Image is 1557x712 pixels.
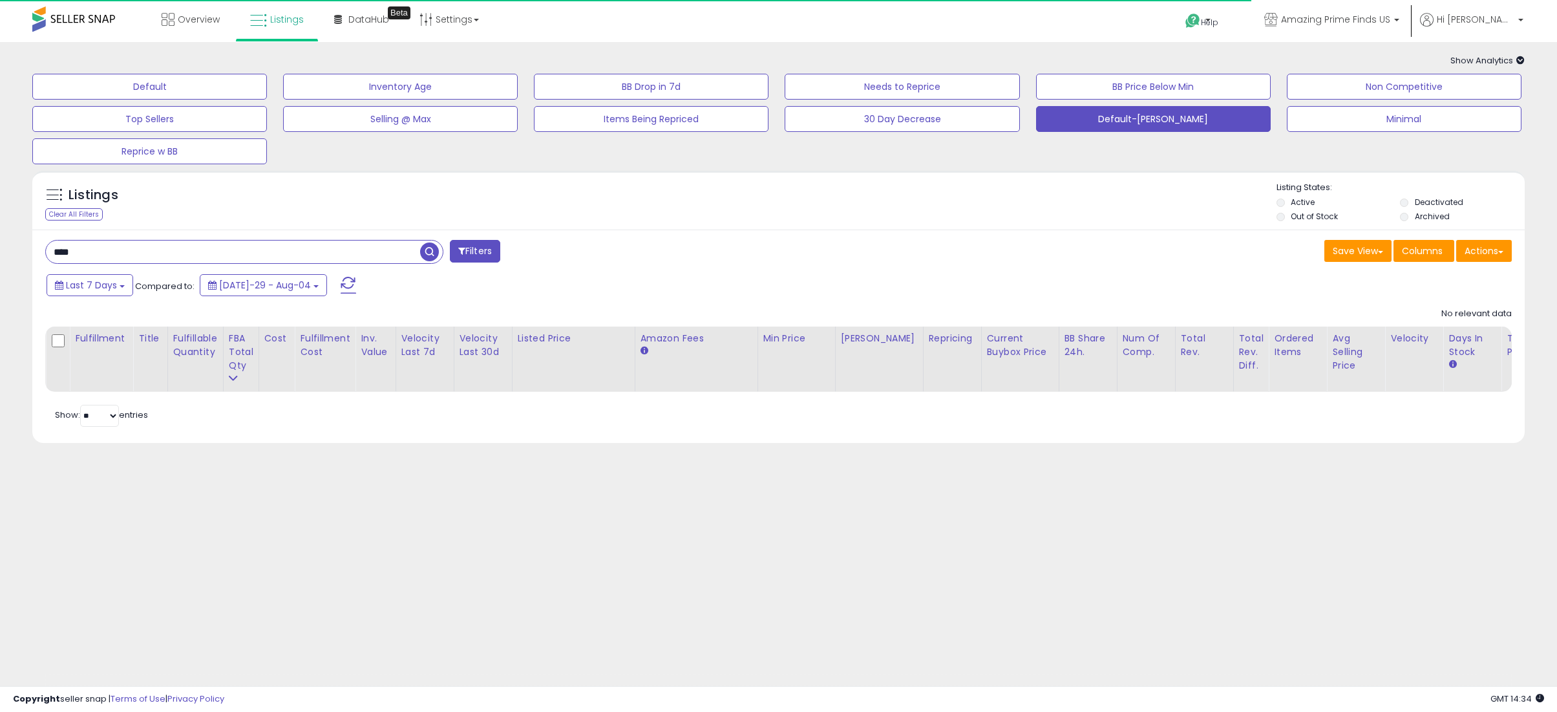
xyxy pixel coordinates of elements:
span: Hi [PERSON_NAME] [1437,13,1514,26]
div: FBA Total Qty [229,332,253,372]
div: Tooltip anchor [388,6,410,19]
label: Archived [1415,211,1450,222]
div: Repricing [929,332,976,345]
button: Filters [450,240,500,263]
span: Show: entries [55,409,148,421]
button: Items Being Repriced [534,106,768,132]
div: Velocity [1390,332,1437,345]
a: Help [1175,3,1244,42]
button: BB Price Below Min [1036,74,1271,100]
div: Total Profit [1507,332,1554,359]
span: [DATE]-29 - Aug-04 [219,279,311,292]
div: Inv. value [361,332,390,359]
div: Ordered Items [1274,332,1321,359]
div: Days In Stock [1448,332,1496,359]
div: Listed Price [518,332,630,345]
span: Show Analytics [1450,54,1525,67]
span: Overview [178,13,220,26]
span: Help [1201,17,1218,28]
div: Fulfillment [75,332,127,345]
button: BB Drop in 7d [534,74,768,100]
button: Last 7 Days [47,274,133,296]
small: Days In Stock. [1448,359,1456,371]
small: Amazon Fees. [641,345,648,357]
div: Num of Comp. [1123,332,1170,359]
button: Top Sellers [32,106,267,132]
button: 30 Day Decrease [785,106,1019,132]
button: Save View [1324,240,1392,262]
div: Total Rev. Diff. [1239,332,1264,372]
div: Total Rev. [1181,332,1228,359]
span: DataHub [348,13,389,26]
button: Selling @ Max [283,106,518,132]
div: Velocity Last 7d [401,332,449,359]
button: Default [32,74,267,100]
button: Reprice w BB [32,138,267,164]
div: Fulfillable Quantity [173,332,218,359]
div: Clear All Filters [45,208,103,221]
label: Active [1291,197,1315,208]
button: Actions [1456,240,1512,262]
button: Columns [1393,240,1454,262]
a: Hi [PERSON_NAME] [1420,13,1523,42]
label: Deactivated [1415,197,1463,208]
div: BB Share 24h. [1064,332,1112,359]
button: Non Competitive [1287,74,1521,100]
div: Fulfillment Cost [300,332,350,359]
button: Inventory Age [283,74,518,100]
span: Amazing Prime Finds US [1281,13,1390,26]
h5: Listings [69,186,118,204]
button: Default-[PERSON_NAME] [1036,106,1271,132]
button: Minimal [1287,106,1521,132]
div: Current Buybox Price [987,332,1054,359]
div: Min Price [763,332,830,345]
label: Out of Stock [1291,211,1338,222]
div: Amazon Fees [641,332,752,345]
div: Cost [264,332,290,345]
span: Compared to: [135,280,195,292]
button: [DATE]-29 - Aug-04 [200,274,327,296]
span: Last 7 Days [66,279,117,292]
div: Velocity Last 30d [460,332,507,359]
span: Columns [1402,244,1443,257]
div: Avg Selling Price [1332,332,1379,372]
span: Listings [270,13,304,26]
p: Listing States: [1276,182,1525,194]
div: No relevant data [1441,308,1512,320]
div: Title [138,332,162,345]
i: Get Help [1185,13,1201,29]
button: Needs to Reprice [785,74,1019,100]
div: [PERSON_NAME] [841,332,918,345]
